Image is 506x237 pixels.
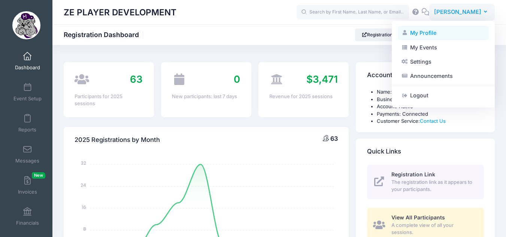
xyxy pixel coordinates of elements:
span: 0 [234,73,240,85]
h4: Quick Links [367,141,401,162]
span: New [32,172,45,179]
h1: Registration Dashboard [64,31,145,39]
span: Invoices [18,189,37,195]
span: Registration Link [391,171,435,177]
li: Account: Active [377,103,484,110]
img: ZE PLAYER DEVELOPMENT [12,11,40,39]
a: Announcements [398,69,489,83]
tspan: 24 [81,182,86,188]
a: Event Setup [10,79,45,105]
a: InvoicesNew [10,172,45,198]
tspan: 16 [82,204,86,210]
h1: ZE PLAYER DEVELOPMENT [64,4,176,21]
div: New participants: last 7 days [172,93,240,100]
a: Logout [398,88,489,103]
a: My Profile [398,26,489,40]
a: Reports [10,110,45,136]
button: [PERSON_NAME] [429,4,495,21]
a: Settings [398,55,489,69]
li: Payments: Connected [377,110,484,118]
span: [PERSON_NAME] [434,8,481,16]
span: Reports [18,127,36,133]
tspan: 32 [81,160,86,166]
a: Messages [10,141,45,167]
a: My Events [398,40,489,54]
span: Event Setup [13,95,42,102]
h4: 2025 Registrations by Month [75,129,160,151]
a: Financials [10,203,45,230]
span: $3,471 [306,73,338,85]
span: Financials [16,220,39,226]
li: Name: [PERSON_NAME] [377,88,484,96]
span: 63 [330,135,338,142]
a: Registration Link [355,28,409,41]
span: The registration link as it appears to your participants. [391,179,475,193]
div: Participants for 2025 sessions [75,93,143,107]
span: A complete view of all your sessions. [391,222,475,236]
span: Messages [15,158,39,164]
a: Contact Us [420,118,446,124]
tspan: 8 [83,226,86,232]
li: Business: ZE PLAYER DEVELOPMENT [377,96,484,103]
span: View All Participants [391,214,445,221]
h4: Account Information [367,65,428,86]
a: Dashboard [10,48,45,74]
a: Registration Link The registration link as it appears to your participants. [367,165,484,199]
span: 63 [130,73,143,85]
div: Revenue for 2025 sessions [269,93,337,100]
span: Dashboard [15,64,40,71]
li: Customer Service: [377,118,484,125]
input: Search by First Name, Last Name, or Email... [297,5,409,20]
